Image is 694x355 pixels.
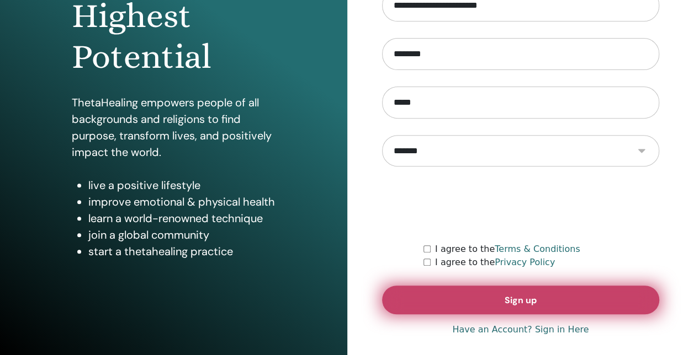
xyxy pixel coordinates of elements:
li: learn a world-renowned technique [88,210,276,227]
p: ThetaHealing empowers people of all backgrounds and religions to find purpose, transform lives, a... [72,94,276,160]
label: I agree to the [435,256,555,269]
a: Privacy Policy [495,257,555,267]
li: join a global community [88,227,276,243]
li: improve emotional & physical health [88,193,276,210]
iframe: reCAPTCHA [437,183,605,226]
span: Sign up [505,294,537,306]
li: live a positive lifestyle [88,177,276,193]
button: Sign up [382,286,660,314]
a: Have an Account? Sign in Here [452,323,589,336]
a: Terms & Conditions [495,244,580,254]
li: start a thetahealing practice [88,243,276,260]
label: I agree to the [435,243,580,256]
